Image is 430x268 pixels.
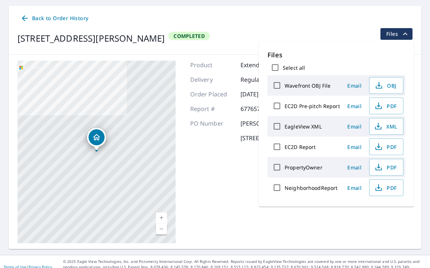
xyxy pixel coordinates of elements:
button: Email [343,141,366,153]
label: EC2D Report [285,143,316,150]
p: 67765700 [241,104,284,113]
p: [PERSON_NAME][EMAIL_ADDRESS][DOMAIN_NAME] [241,119,385,128]
div: [STREET_ADDRESS][PERSON_NAME] [17,32,165,45]
div: Dropped pin, building 1, Residential property, 12463 N Diamond Dr Hayden, ID 83835 [87,128,106,150]
span: PDF [374,183,397,192]
p: PO Number [190,119,234,128]
p: Delivery [190,75,234,84]
a: Current Level 17, Zoom Out [156,223,167,234]
label: Wavefront OBJ File [285,82,331,89]
button: Email [343,121,366,132]
span: OBJ [374,81,397,90]
p: Extended Cov 2D [241,61,288,69]
p: Files [267,50,405,60]
span: Email [346,164,363,171]
button: PDF [369,179,403,196]
span: Email [346,143,363,150]
span: Email [346,123,363,130]
p: Regular [241,75,284,84]
button: Email [343,80,366,91]
span: Back to Order History [20,14,88,23]
button: PDF [369,138,403,155]
button: Email [343,182,366,194]
span: Files [386,30,410,38]
span: XML [374,122,397,131]
label: Select all [283,64,305,71]
span: Completed [169,32,209,39]
label: EagleView XML [285,123,322,130]
button: Email [343,100,366,112]
button: PDF [369,159,403,176]
p: Order Placed [190,90,234,99]
span: PDF [374,102,397,110]
p: Product [190,61,234,69]
span: Email [346,103,363,110]
label: NeighborhoodReport [285,184,337,191]
p: Report # [190,104,234,113]
button: filesDropdownBtn-67765700 [380,28,413,40]
button: PDF [369,97,403,114]
button: OBJ [369,77,403,94]
button: XML [369,118,403,135]
p: [STREET_ADDRESS][PERSON_NAME] [241,134,340,142]
span: Email [346,184,363,191]
p: [DATE] [241,90,284,99]
span: PDF [374,163,397,172]
a: Back to Order History [17,12,91,25]
label: EC2D Pre-pitch Report [285,103,340,110]
a: Current Level 17, Zoom In [156,213,167,223]
span: Email [346,82,363,89]
button: Email [343,162,366,173]
label: PropertyOwner [285,164,322,171]
span: PDF [374,142,397,151]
